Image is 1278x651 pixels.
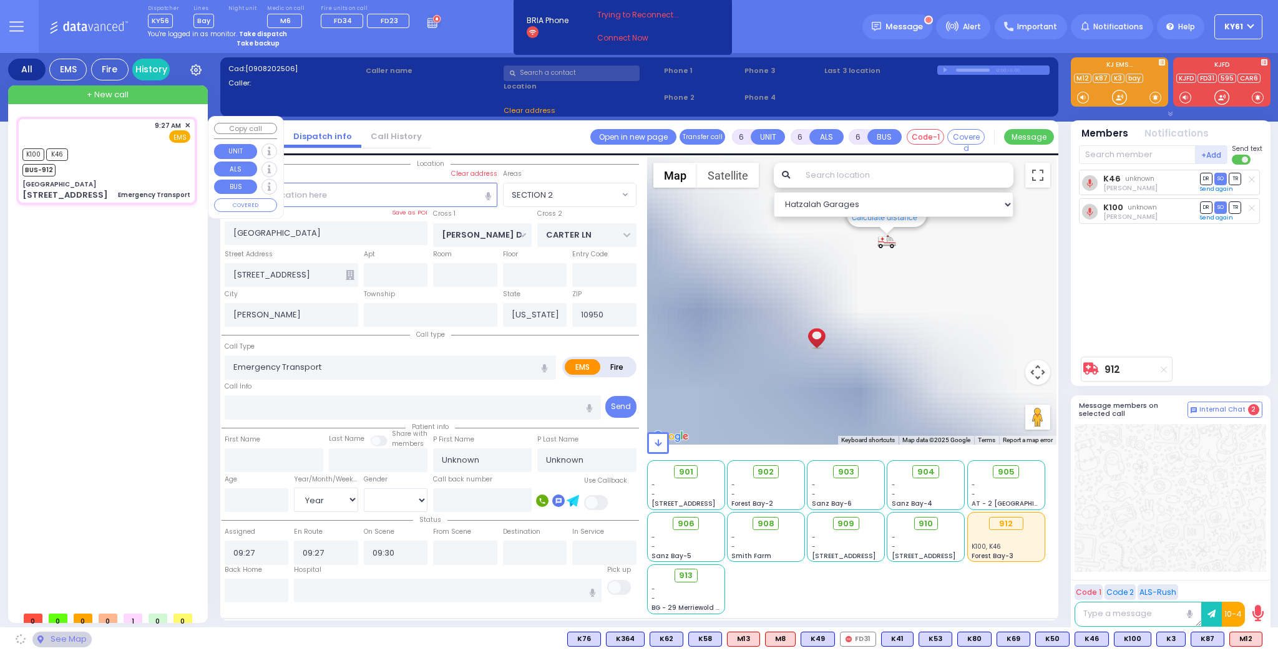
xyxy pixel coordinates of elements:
[392,429,427,438] small: Share with
[225,289,238,299] label: City
[881,632,914,647] div: BLS
[1074,74,1091,83] a: M12
[294,475,358,485] div: Year/Month/Week/Day
[132,59,170,80] a: History
[228,5,256,12] label: Night unit
[972,499,1064,508] span: AT - 2 [GEOGRAPHIC_DATA]
[225,527,255,537] label: Assigned
[885,21,923,33] span: Message
[214,123,277,135] button: Copy call
[1176,74,1196,83] a: KJFD
[225,435,260,445] label: First Name
[225,475,237,485] label: Age
[758,518,774,530] span: 908
[867,129,902,145] button: BUS
[392,439,424,448] span: members
[758,466,774,478] span: 902
[812,480,816,489] span: -
[1025,163,1050,188] button: Toggle fullscreen view
[801,632,835,647] div: BLS
[294,565,321,575] label: Hospital
[74,614,92,623] span: 0
[1103,212,1158,221] span: Solomon Polatsek
[87,89,129,101] span: + New call
[812,551,876,561] span: [STREET_ADDRESS]
[1004,129,1054,145] button: Message
[8,59,46,80] div: All
[284,130,361,142] a: Dispatch info
[504,105,555,115] span: Clear address
[727,632,760,647] div: M13
[413,515,447,524] span: Status
[1232,144,1262,153] span: Send text
[590,129,676,145] a: Open in new page
[688,632,722,647] div: K58
[1114,632,1151,647] div: K100
[1173,62,1271,70] label: KJFD
[678,518,695,530] span: 906
[1103,174,1121,183] a: K46
[504,183,619,206] span: SECTION 2
[751,129,785,145] button: UNIT
[267,5,306,12] label: Medic on call
[1075,584,1103,600] button: Code 1
[214,198,277,212] button: COVERED
[1218,74,1236,83] a: 595
[433,435,474,445] label: P First Name
[651,551,691,561] span: Sanz Bay-5
[1222,602,1245,627] button: 10-4
[91,59,129,80] div: Fire
[49,59,87,80] div: EMS
[245,64,298,74] span: [0908202506]
[765,632,796,647] div: ALS KJ
[1126,74,1143,83] a: bay
[765,632,796,647] div: M8
[697,163,759,188] button: Show satellite imagery
[798,163,1013,188] input: Search location
[607,565,631,575] label: Pick up
[651,533,655,542] span: -
[537,209,562,219] label: Cross 2
[972,489,975,499] span: -
[433,527,471,537] label: From Scene
[597,32,696,44] a: Connect Now
[1200,201,1212,213] span: DR
[381,16,398,26] span: FD23
[812,533,816,542] span: -
[650,632,683,647] div: BLS
[1071,62,1168,70] label: KJ EMS...
[1196,145,1228,164] button: +Add
[1214,201,1227,213] span: SO
[124,614,142,623] span: 1
[664,92,740,103] span: Phone 2
[503,183,637,206] span: SECTION 2
[406,422,455,432] span: Patient info
[1025,360,1050,385] button: Map camera controls
[169,130,190,143] span: EMS
[892,542,895,551] span: -
[651,584,655,594] span: -
[1144,127,1209,141] button: Notifications
[1224,21,1243,32] span: KY61
[228,64,362,74] label: Cad:
[1079,402,1188,418] h5: Message members on selected call
[22,180,96,189] div: [GEOGRAPHIC_DATA]
[1229,632,1262,647] div: ALS
[294,579,602,602] input: Search hospital
[1035,632,1070,647] div: K50
[214,162,257,176] button: ALS
[22,189,108,201] div: [STREET_ADDRESS]
[731,480,735,489] span: -
[1093,21,1143,32] span: Notifications
[572,527,604,537] label: In Service
[892,551,955,561] span: [STREET_ADDRESS]
[1156,632,1186,647] div: K3
[1191,632,1224,647] div: BLS
[892,480,895,489] span: -
[225,382,251,392] label: Call Info
[1229,632,1262,647] div: M12
[411,159,451,168] span: Location
[650,428,691,445] img: Google
[744,65,821,76] span: Phone 3
[148,5,179,12] label: Dispatcher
